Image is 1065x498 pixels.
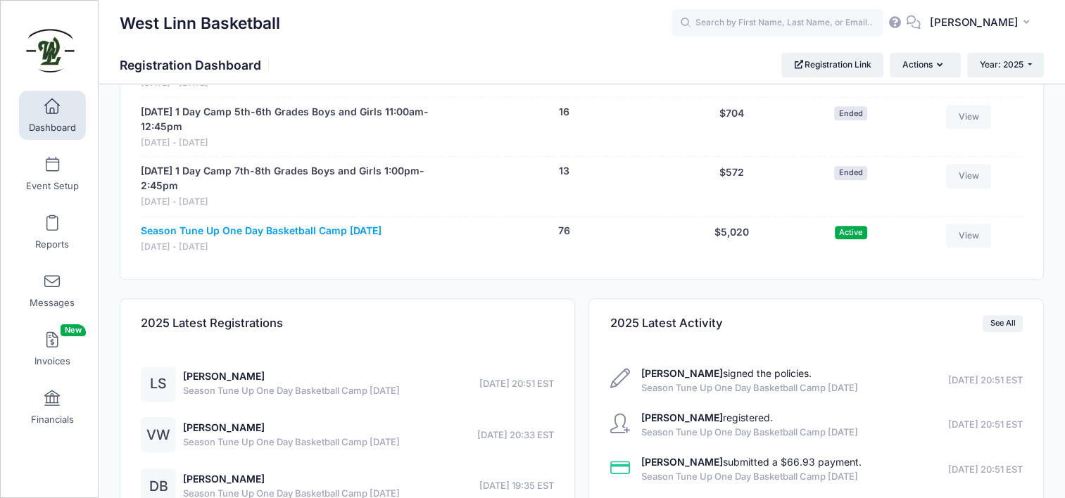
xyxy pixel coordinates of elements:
[19,91,86,140] a: Dashboard
[641,456,723,468] strong: [PERSON_NAME]
[983,315,1023,332] a: See All
[141,366,176,402] div: LS
[141,303,283,343] h4: 2025 Latest Registrations
[670,224,793,254] div: $5,020
[141,378,176,390] a: LS
[641,367,723,379] strong: [PERSON_NAME]
[890,53,960,77] button: Actions
[781,53,883,77] a: Registration Link
[980,59,1023,70] span: Year: 2025
[967,53,1044,77] button: Year: 2025
[641,456,862,468] a: [PERSON_NAME]submitted a $66.93 payment.
[641,470,862,484] span: Season Tune Up One Day Basketball Camp [DATE]
[120,7,280,39] h1: West Linn Basketball
[141,224,382,238] a: Season Tune Up One Day Basketball Camp [DATE]
[19,266,86,315] a: Messages
[1,15,99,82] a: West Linn Basketball
[479,479,554,493] span: [DATE] 19:35 EST
[19,207,86,257] a: Reports
[35,238,69,250] span: Reports
[641,411,773,423] a: [PERSON_NAME]registered.
[141,136,451,150] span: [DATE] - [DATE]
[26,180,79,192] span: Event Setup
[141,481,176,493] a: DB
[141,417,176,452] div: VW
[34,355,70,367] span: Invoices
[29,122,76,134] span: Dashboard
[30,297,75,309] span: Messages
[477,428,554,442] span: [DATE] 20:33 EST
[141,164,451,193] a: [DATE] 1 Day Camp 7th-8th Grades Boys and Girls 1:00pm-2:45pm
[558,224,570,238] button: 76
[183,384,400,398] span: Season Tune Up One Day Basketball Camp [DATE]
[61,324,86,336] span: New
[183,370,265,382] a: [PERSON_NAME]
[948,418,1023,432] span: [DATE] 20:51 EST
[946,164,991,188] a: View
[19,324,86,373] a: InvoicesNew
[641,367,812,379] a: [PERSON_NAME]signed the policies.
[183,473,265,485] a: [PERSON_NAME]
[921,7,1044,39] button: [PERSON_NAME]
[948,463,1023,477] span: [DATE] 20:51 EST
[834,166,867,179] span: Ended
[19,149,86,198] a: Event Setup
[141,105,451,134] a: [DATE] 1 Day Camp 5th-6th Grades Boys and Girls 11:00am-12:45pm
[183,435,400,449] span: Season Tune Up One Day Basketball Camp [DATE]
[183,421,265,433] a: [PERSON_NAME]
[141,241,382,254] span: [DATE] - [DATE]
[24,22,77,75] img: West Linn Basketball
[946,224,991,248] a: View
[559,105,569,120] button: 16
[479,377,554,391] span: [DATE] 20:51 EST
[946,105,991,129] a: View
[141,196,451,209] span: [DATE] - [DATE]
[930,15,1019,30] span: [PERSON_NAME]
[641,381,858,395] span: Season Tune Up One Day Basketball Camp [DATE]
[19,383,86,432] a: Financials
[672,9,883,37] input: Search by First Name, Last Name, or Email...
[641,411,723,423] strong: [PERSON_NAME]
[141,430,176,442] a: VW
[835,226,867,239] span: Active
[120,58,273,72] h1: Registration Dashboard
[948,373,1023,388] span: [DATE] 20:51 EST
[641,426,858,440] span: Season Tune Up One Day Basketball Camp [DATE]
[834,106,867,120] span: Ended
[559,164,569,179] button: 13
[670,164,793,209] div: $572
[31,414,74,426] span: Financials
[670,105,793,150] div: $704
[610,303,723,343] h4: 2025 Latest Activity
